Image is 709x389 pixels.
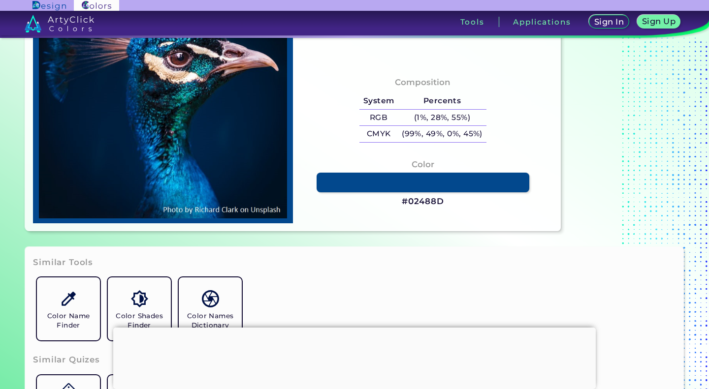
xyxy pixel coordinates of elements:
[183,311,238,330] h5: Color Names Dictionary
[513,18,571,26] h3: Applications
[398,93,486,109] h5: Percents
[596,18,623,26] h5: Sign In
[359,126,398,142] h5: CMYK
[131,290,148,307] img: icon_color_shades.svg
[398,110,486,126] h5: (1%, 28%, 55%)
[175,273,246,344] a: Color Names Dictionary
[60,290,77,307] img: icon_color_name_finder.svg
[33,273,104,344] a: Color Name Finder
[359,110,398,126] h5: RGB
[644,18,674,25] h5: Sign Up
[32,1,65,10] img: ArtyClick Design logo
[33,354,100,366] h3: Similar Quizes
[112,311,167,330] h5: Color Shades Finder
[402,196,444,208] h3: #02488D
[202,290,219,307] img: icon_color_names_dictionary.svg
[412,157,434,172] h4: Color
[398,126,486,142] h5: (99%, 49%, 0%, 45%)
[395,75,451,90] h4: Composition
[359,93,398,109] h5: System
[104,273,175,344] a: Color Shades Finder
[639,16,678,28] a: Sign Up
[591,16,627,28] a: Sign In
[41,311,96,330] h5: Color Name Finder
[113,328,596,387] iframe: Advertisement
[25,15,94,32] img: logo_artyclick_colors_white.svg
[460,18,484,26] h3: Tools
